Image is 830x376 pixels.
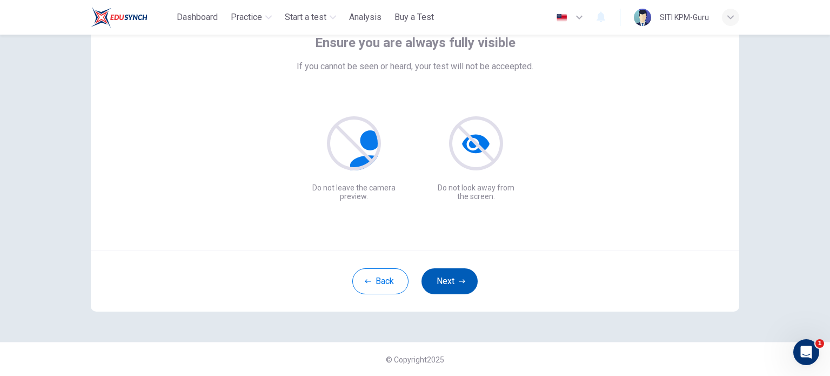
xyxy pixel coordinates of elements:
img: en [555,14,568,22]
button: Dashboard [172,8,222,27]
button: Analysis [345,8,386,27]
span: Practice [231,11,262,24]
span: 1 [815,339,824,348]
span: Start a test [285,11,326,24]
span: © Copyright 2025 [386,355,444,364]
button: Back [352,268,409,294]
img: ELTC logo [91,6,148,28]
div: SITI KPM-Guru [660,11,709,24]
button: Practice [226,8,276,27]
span: Dashboard [177,11,218,24]
a: ELTC logo [91,6,172,28]
span: Buy a Test [394,11,434,24]
span: If you cannot be seen or heard, your test will not be acceepted. [297,60,533,73]
span: Ensure you are always fully visible [315,34,516,51]
span: Analysis [349,11,381,24]
p: Do not leave the camera preview. [310,183,398,201]
button: Next [421,268,478,294]
button: Buy a Test [390,8,438,27]
p: Do not look away from the screen. [432,183,520,201]
iframe: Intercom live chat [793,339,819,365]
img: Profile picture [634,9,651,26]
button: Start a test [280,8,340,27]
